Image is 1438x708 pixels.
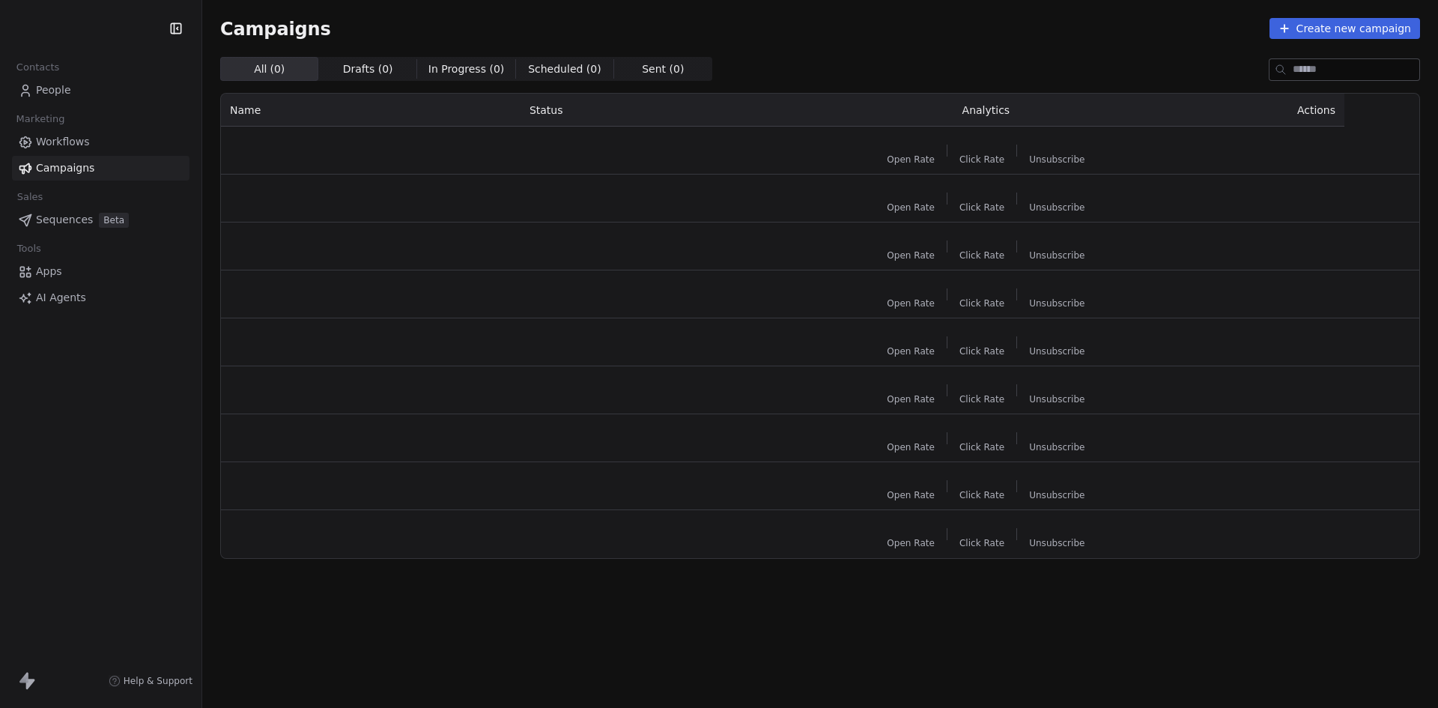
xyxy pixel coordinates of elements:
[1029,345,1084,357] span: Unsubscribe
[1029,537,1084,549] span: Unsubscribe
[887,345,935,357] span: Open Rate
[36,160,94,176] span: Campaigns
[521,94,793,127] th: Status
[36,290,86,306] span: AI Agents
[959,489,1004,501] span: Click Rate
[887,249,935,261] span: Open Rate
[887,393,935,405] span: Open Rate
[220,18,331,39] span: Campaigns
[12,156,189,181] a: Campaigns
[12,208,189,232] a: SequencesBeta
[959,154,1004,166] span: Click Rate
[887,297,935,309] span: Open Rate
[959,249,1004,261] span: Click Rate
[959,202,1004,214] span: Click Rate
[109,675,192,687] a: Help & Support
[221,94,521,127] th: Name
[887,537,935,549] span: Open Rate
[428,61,505,77] span: In Progress ( 0 )
[343,61,393,77] span: Drafts ( 0 )
[959,297,1004,309] span: Click Rate
[793,94,1179,127] th: Analytics
[959,441,1004,453] span: Click Rate
[1029,154,1084,166] span: Unsubscribe
[10,237,47,260] span: Tools
[36,134,90,150] span: Workflows
[887,441,935,453] span: Open Rate
[1029,249,1084,261] span: Unsubscribe
[36,82,71,98] span: People
[12,285,189,310] a: AI Agents
[10,108,71,130] span: Marketing
[959,393,1004,405] span: Click Rate
[1029,393,1084,405] span: Unsubscribe
[12,78,189,103] a: People
[12,259,189,284] a: Apps
[528,61,601,77] span: Scheduled ( 0 )
[12,130,189,154] a: Workflows
[36,212,93,228] span: Sequences
[1179,94,1344,127] th: Actions
[99,213,129,228] span: Beta
[36,264,62,279] span: Apps
[10,186,49,208] span: Sales
[1029,202,1084,214] span: Unsubscribe
[10,56,66,79] span: Contacts
[959,345,1004,357] span: Click Rate
[887,202,935,214] span: Open Rate
[1269,18,1420,39] button: Create new campaign
[1029,489,1084,501] span: Unsubscribe
[1029,297,1084,309] span: Unsubscribe
[887,489,935,501] span: Open Rate
[124,675,192,687] span: Help & Support
[642,61,684,77] span: Sent ( 0 )
[1029,441,1084,453] span: Unsubscribe
[959,537,1004,549] span: Click Rate
[887,154,935,166] span: Open Rate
